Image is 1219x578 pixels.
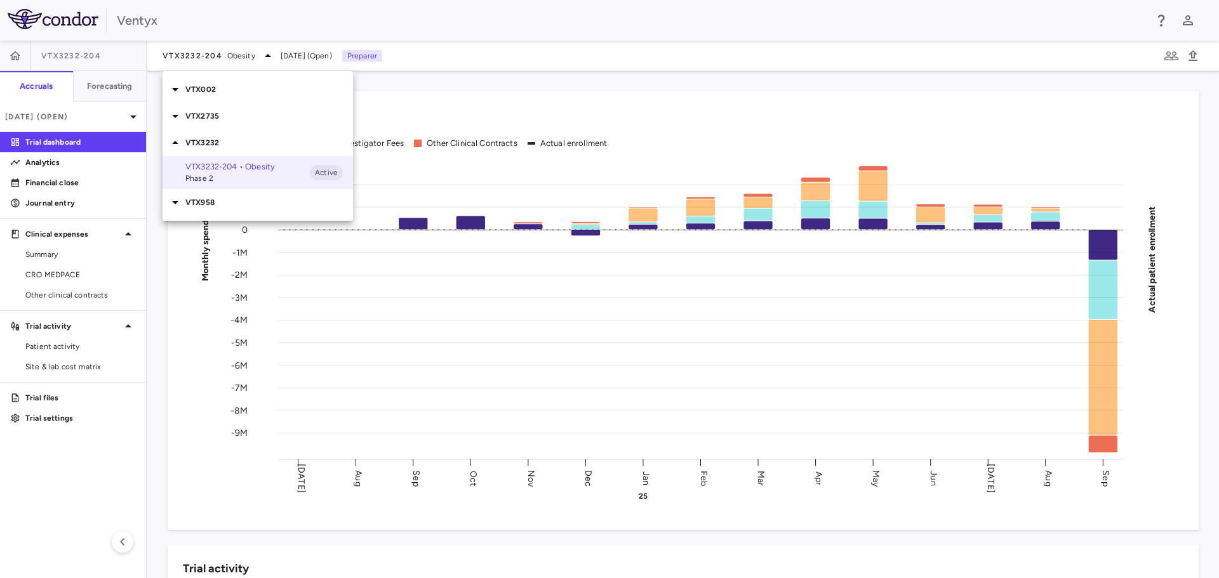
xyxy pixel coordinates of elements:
[185,137,353,148] p: VTX3232
[163,189,353,216] div: VTX958
[185,197,353,208] p: VTX958
[310,167,343,178] span: Active
[163,129,353,156] div: VTX3232
[163,103,353,129] div: VTX2735
[185,110,353,122] p: VTX2735
[163,156,353,189] div: VTX3232-204 • ObesityPhase 2Active
[185,173,310,184] span: Phase 2
[163,76,353,103] div: VTX002
[185,84,353,95] p: VTX002
[185,161,310,173] p: VTX3232-204 • Obesity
